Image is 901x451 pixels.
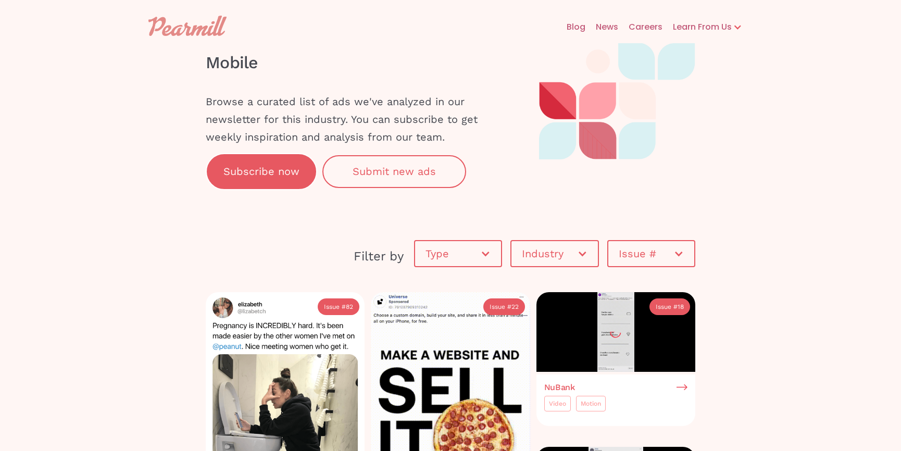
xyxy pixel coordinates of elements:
[206,93,487,146] div: Browse a curated list of ads we've analyzed in our newsletter for this industry. You can subscrib...
[318,298,359,315] a: Issue #82
[415,238,501,269] div: Type
[322,155,466,188] a: Submit new ads
[324,302,346,312] div: Issue #
[656,302,678,312] div: Issue #
[585,10,618,44] a: News
[608,238,694,269] div: Issue #
[678,302,684,312] div: 18
[206,43,258,82] h1: Mobile
[619,248,673,259] div: Issue #
[346,302,353,312] div: 82
[549,398,566,409] div: Video
[544,383,687,392] a: NuBank
[576,396,606,411] a: Motion
[544,383,575,392] h3: NuBank
[511,238,597,269] div: Industry
[490,302,511,312] div: Issue #
[511,302,519,312] div: 22
[206,153,317,190] a: Subscribe now
[649,298,690,315] a: Issue #18
[426,248,480,259] div: Type
[581,398,601,409] div: Motion
[618,10,662,44] a: Careers
[556,10,585,44] a: Blog
[544,396,571,411] a: Video
[206,247,404,266] div: Filter by
[662,10,753,44] div: Learn From Us
[483,298,525,315] a: Issue #22
[662,21,732,33] div: Learn From Us
[522,248,577,259] div: Industry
